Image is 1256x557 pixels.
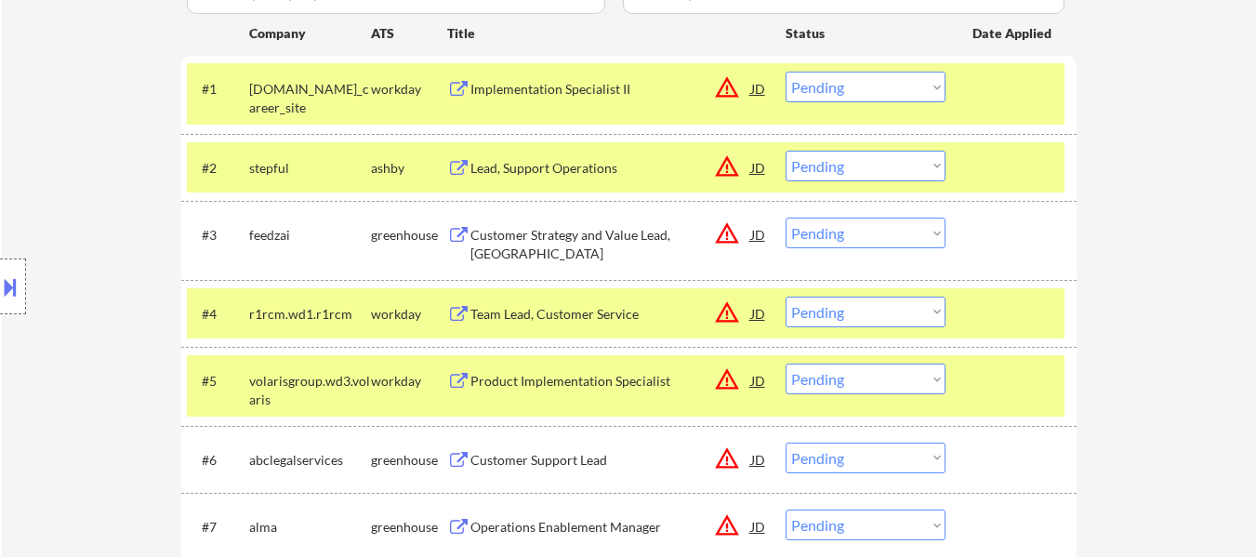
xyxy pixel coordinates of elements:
div: JD [749,297,768,330]
div: Customer Strategy and Value Lead, [GEOGRAPHIC_DATA] [470,226,751,262]
div: JD [749,151,768,184]
div: Team Lead, Customer Service [470,305,751,324]
div: Date Applied [972,24,1054,43]
div: Lead, Support Operations [470,159,751,178]
div: Product Implementation Specialist [470,372,751,391]
button: warning_amber [714,299,740,325]
div: greenhouse [371,451,447,470]
div: ashby [371,159,447,178]
button: warning_amber [714,74,740,100]
div: Company [249,24,371,43]
button: warning_amber [714,220,740,246]
div: JD [749,443,768,476]
button: warning_amber [714,512,740,538]
div: alma [249,518,371,537]
div: workday [371,305,447,324]
div: JD [749,218,768,251]
button: warning_amber [714,153,740,179]
div: ATS [371,24,447,43]
div: Implementation Specialist II [470,80,751,99]
div: Customer Support Lead [470,451,751,470]
div: workday [371,80,447,99]
div: abclegalservices [249,451,371,470]
button: warning_amber [714,445,740,471]
div: JD [749,364,768,397]
button: warning_amber [714,366,740,392]
div: JD [749,72,768,105]
div: JD [749,510,768,543]
div: workday [371,372,447,391]
div: #6 [202,451,234,470]
div: #7 [202,518,234,537]
div: Status [786,16,945,49]
div: Operations Enablement Manager [470,518,751,537]
div: greenhouse [371,226,447,245]
div: #1 [202,80,234,99]
div: [DOMAIN_NAME]_career_site [249,80,371,116]
div: greenhouse [371,518,447,537]
div: Title [447,24,768,43]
